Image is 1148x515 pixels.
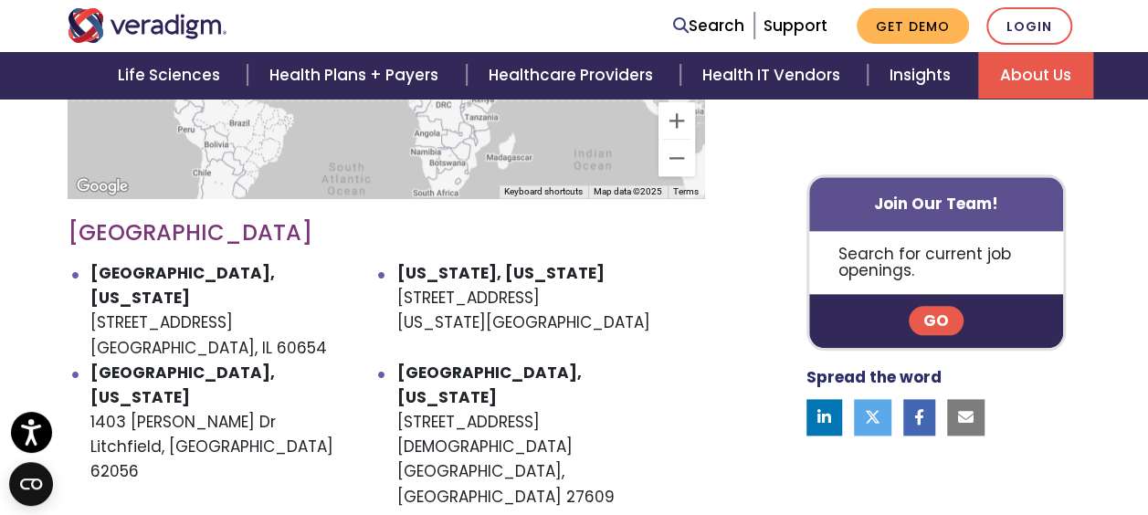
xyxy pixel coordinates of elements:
strong: [GEOGRAPHIC_DATA], [US_STATE] [90,362,275,408]
a: About Us [978,52,1093,99]
a: Terms (opens in new tab) [673,186,699,196]
a: Support [764,15,827,37]
button: Zoom in [658,102,695,139]
a: Search [673,14,744,38]
a: Get Demo [857,8,969,44]
h3: [GEOGRAPHIC_DATA] [68,220,704,247]
a: Life Sciences [96,52,248,99]
li: [STREET_ADDRESS] [GEOGRAPHIC_DATA], IL 60654 [90,261,397,361]
a: Open this area in Google Maps (opens a new window) [72,174,132,198]
a: Insights [868,52,978,99]
span: Map data ©2025 [594,186,662,196]
img: Veradigm logo [68,8,227,43]
button: Zoom out [658,140,695,176]
li: [STREET_ADDRESS] [US_STATE][GEOGRAPHIC_DATA] [397,261,704,361]
strong: [US_STATE], [US_STATE] [397,262,605,284]
li: 1403 [PERSON_NAME] Dr Litchfield, [GEOGRAPHIC_DATA] 62056 [90,361,397,510]
img: Google [72,174,132,198]
button: Open CMP widget [9,462,53,506]
button: Keyboard shortcuts [504,185,583,198]
strong: Join Our Team! [874,193,998,215]
strong: Spread the word [806,367,942,389]
strong: [GEOGRAPHIC_DATA], [US_STATE] [90,262,275,309]
strong: [GEOGRAPHIC_DATA], [US_STATE] [397,362,582,408]
a: Login [986,7,1072,45]
a: Go [909,307,964,336]
a: Health Plans + Payers [248,52,466,99]
p: Search for current job openings. [809,231,1064,294]
a: Health IT Vendors [680,52,868,99]
a: Healthcare Providers [467,52,680,99]
li: [STREET_ADDRESS][DEMOGRAPHIC_DATA] [GEOGRAPHIC_DATA], [GEOGRAPHIC_DATA] 27609 [397,361,704,510]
